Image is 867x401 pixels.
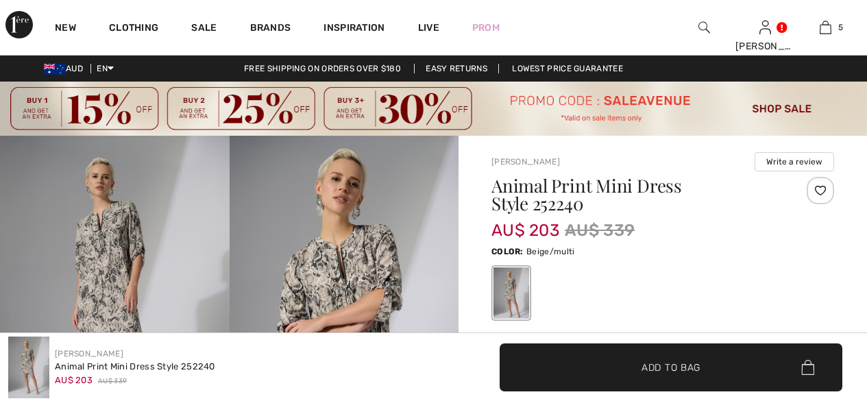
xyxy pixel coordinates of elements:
[779,298,853,332] iframe: Opens a widget where you can find more information
[796,19,855,36] a: 5
[491,207,559,240] span: AU$ 203
[323,22,384,36] span: Inspiration
[735,39,795,53] div: [PERSON_NAME]
[472,21,500,35] a: Prom
[755,152,834,171] button: Write a review
[233,64,412,73] a: Free shipping on orders over $180
[501,64,634,73] a: Lowest Price Guarantee
[44,64,88,73] span: AUD
[250,22,291,36] a: Brands
[55,349,123,359] a: [PERSON_NAME]
[414,64,499,73] a: Easy Returns
[491,157,560,167] a: [PERSON_NAME]
[191,22,217,36] a: Sale
[55,360,215,374] div: Animal Print Mini Dress Style 252240
[491,247,524,256] span: Color:
[500,343,842,391] button: Add to Bag
[418,21,439,35] a: Live
[493,267,529,319] div: Beige/multi
[55,375,93,385] span: AU$ 203
[820,19,831,36] img: My Bag
[642,360,700,374] span: Add to Bag
[98,376,127,387] span: AU$ 339
[565,218,635,243] span: AU$ 339
[838,21,843,34] span: 5
[698,19,710,36] img: search the website
[526,247,574,256] span: Beige/multi
[44,64,66,75] img: Australian Dollar
[109,22,158,36] a: Clothing
[97,64,114,73] span: EN
[491,177,777,212] h1: Animal Print Mini Dress Style 252240
[5,11,33,38] img: 1ère Avenue
[801,360,814,375] img: Bag.svg
[759,19,771,36] img: My Info
[759,21,771,34] a: Sign In
[8,337,49,398] img: Animal Print Mini Dress Style 252240
[55,22,76,36] a: New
